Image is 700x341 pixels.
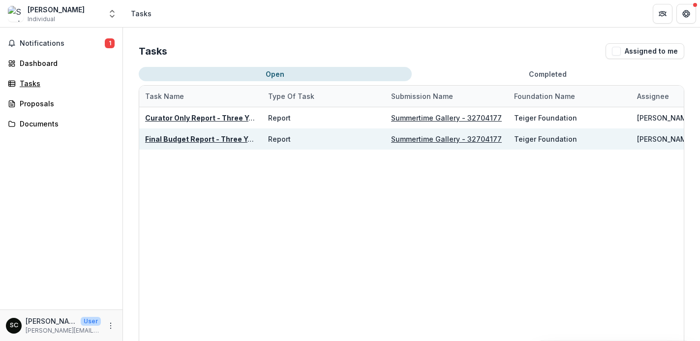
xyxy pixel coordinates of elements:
div: Submission Name [385,91,459,101]
div: Type of Task [262,86,385,107]
div: [PERSON_NAME] [637,113,693,123]
div: SOPHIA COSMADOPOULOS [10,322,18,329]
button: More [105,320,117,332]
button: Completed [412,67,685,81]
div: Dashboard [20,58,111,68]
button: Assigned to me [606,43,684,59]
nav: breadcrumb [127,6,155,21]
span: Notifications [20,39,105,48]
div: Teiger Foundation [514,134,577,144]
button: Notifications1 [4,35,119,51]
span: Individual [28,15,55,24]
div: Submission Name [385,86,508,107]
div: Teiger Foundation [514,113,577,123]
button: Open [139,67,412,81]
a: Proposals [4,95,119,112]
div: Foundation Name [508,91,581,101]
div: Task Name [139,86,262,107]
div: Task Name [139,91,190,101]
button: Get Help [676,4,696,24]
button: Open entity switcher [105,4,119,24]
div: Documents [20,119,111,129]
a: Tasks [4,75,119,92]
p: [PERSON_NAME][EMAIL_ADDRESS][DOMAIN_NAME] [26,326,101,335]
div: Report [268,113,291,123]
button: Partners [653,4,672,24]
p: [PERSON_NAME] [26,316,77,326]
span: 1 [105,38,115,48]
div: Type of Task [262,91,320,101]
a: Summertime Gallery - 32704177 [391,114,502,122]
div: Proposals [20,98,111,109]
div: [PERSON_NAME] [28,4,85,15]
a: Summertime Gallery - 32704177 [391,135,502,143]
h2: Tasks [139,45,167,57]
p: User [81,317,101,326]
img: Sophia Cosmadopoulos [8,6,24,22]
a: Final Budget Report - Three Year [145,135,259,143]
div: Foundation Name [508,86,631,107]
div: Report [268,134,291,144]
a: Dashboard [4,55,119,71]
a: Documents [4,116,119,132]
div: Tasks [20,78,111,89]
div: Tasks [131,8,152,19]
div: Assignee [631,91,675,101]
a: Curator Only Report - Three Year [145,114,260,122]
